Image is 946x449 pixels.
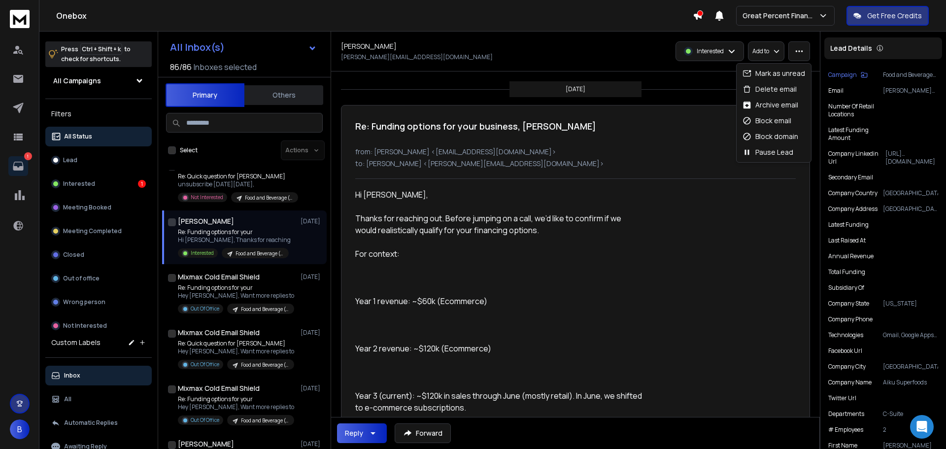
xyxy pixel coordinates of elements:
[178,173,296,180] p: Re: Quick question for [PERSON_NAME]
[355,147,796,157] p: from: [PERSON_NAME] <[EMAIL_ADDRESS][DOMAIN_NAME]>
[828,189,878,197] p: Company Country
[178,236,291,244] p: Hi [PERSON_NAME], Thanks for reaching
[828,173,873,181] p: Secondary Email
[178,439,234,449] h1: [PERSON_NAME]
[867,11,922,21] p: Get Free Credits
[170,61,192,73] span: 86 / 86
[883,87,938,95] p: [PERSON_NAME][EMAIL_ADDRESS][DOMAIN_NAME]
[63,275,100,282] p: Out of office
[910,415,934,439] div: Open Intercom Messenger
[828,300,869,308] p: Company State
[80,43,122,55] span: Ctrl + Shift + k
[828,103,891,118] p: Number of Retail Locations
[828,126,887,142] p: Latest Funding Amount
[63,298,105,306] p: Wrong person
[341,53,493,61] p: [PERSON_NAME][EMAIL_ADDRESS][DOMAIN_NAME]
[178,340,294,347] p: Re: Quick question for [PERSON_NAME]
[56,10,693,22] h1: Onebox
[355,159,796,169] p: to: [PERSON_NAME] <[PERSON_NAME][EMAIL_ADDRESS][DOMAIN_NAME]>
[170,42,225,52] h1: All Inbox(s)
[830,43,872,53] p: Lead Details
[178,180,296,188] p: unsubscribe [DATE][DATE],
[883,331,938,339] p: Gmail, Google Apps, Yotpo, Lucky Orange, Klaviyo, Shopify, Mobile Friendly, Google Font API, Face...
[166,83,244,107] button: Primary
[828,315,873,323] p: Company Phone
[828,394,856,402] p: Twitter Url
[45,107,152,121] h3: Filters
[241,306,288,313] p: Food and Beverage (General) - [DATE]
[244,84,323,106] button: Others
[828,347,862,355] p: Facebook Url
[10,10,30,28] img: logo
[883,300,938,308] p: [US_STATE]
[236,250,283,257] p: Food and Beverage (General) - [DATE]
[355,390,643,414] p: Year 3 (current): ~$120k in sales through June (mostly retail). In June, we shifted to e-commerce...
[883,426,938,434] p: 2
[63,204,111,211] p: Meeting Booked
[743,100,798,110] div: Archive email
[178,284,294,292] p: Re: Funding options for your
[24,152,32,160] p: 1
[743,147,793,157] div: Pause Lead
[63,322,107,330] p: Not Interested
[178,292,294,300] p: Hey [PERSON_NAME], Want more replies to
[697,47,724,55] p: Interested
[63,156,77,164] p: Lead
[64,372,80,380] p: Inbox
[355,343,643,354] p: Year 2 revenue: ~$120k (Ecommerce)
[566,85,585,93] p: [DATE]
[828,268,865,276] p: Total Funding
[241,361,288,369] p: Food and Beverage (General) - [DATE]
[828,379,872,386] p: Company Name
[178,228,291,236] p: Re: Funding options for your
[180,146,198,154] label: Select
[743,132,798,141] div: Block domain
[178,272,260,282] h1: Mixmax Cold Email Shield
[178,403,294,411] p: Hey [PERSON_NAME], Want more replies to
[828,363,866,371] p: Company City
[885,150,938,166] p: [URL][DOMAIN_NAME]
[191,416,219,424] p: Out Of Office
[10,419,30,439] span: B
[828,410,864,418] p: Departments
[138,180,146,188] div: 1
[743,84,797,94] div: Delete email
[51,338,101,347] h3: Custom Labels
[194,61,257,73] h3: Inboxes selected
[191,361,219,368] p: Out Of Office
[883,379,938,386] p: Aiku Superfoods
[828,237,866,244] p: Last Raised At
[883,189,938,197] p: [GEOGRAPHIC_DATA]
[301,440,323,448] p: [DATE]
[245,194,292,202] p: Food and Beverage (General) - [DATE]
[752,47,769,55] p: Add to
[178,395,294,403] p: Re: Funding options for your
[178,383,260,393] h1: Mixmax Cold Email Shield
[178,347,294,355] p: Hey [PERSON_NAME], Want more replies to
[345,428,363,438] div: Reply
[883,363,938,371] p: [GEOGRAPHIC_DATA]
[395,423,451,443] button: Forward
[828,252,874,260] p: Annual Revenue
[53,76,101,86] h1: All Campaigns
[301,273,323,281] p: [DATE]
[743,11,818,21] p: Great Percent Finance
[61,44,131,64] p: Press to check for shortcuts.
[191,249,214,257] p: Interested
[883,205,938,213] p: [GEOGRAPHIC_DATA], [US_STATE], [GEOGRAPHIC_DATA], 90012
[191,305,219,312] p: Out Of Office
[178,216,234,226] h1: [PERSON_NAME]
[63,180,95,188] p: Interested
[64,133,92,140] p: All Status
[355,248,643,260] p: For context:
[828,331,863,339] p: Technologies
[63,227,122,235] p: Meeting Completed
[355,119,596,133] h1: Re: Funding options for your business, [PERSON_NAME]
[64,395,71,403] p: All
[883,71,938,79] p: Food and Beverage (General) - [DATE]
[241,417,288,424] p: Food and Beverage (General) - [DATE]
[828,284,864,292] p: Subsidiary of
[743,69,805,78] div: Mark as unread
[191,194,223,201] p: Not Interested
[355,212,643,236] p: Thanks for reaching out. Before jumping on a call, we’d like to confirm if we would realistically...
